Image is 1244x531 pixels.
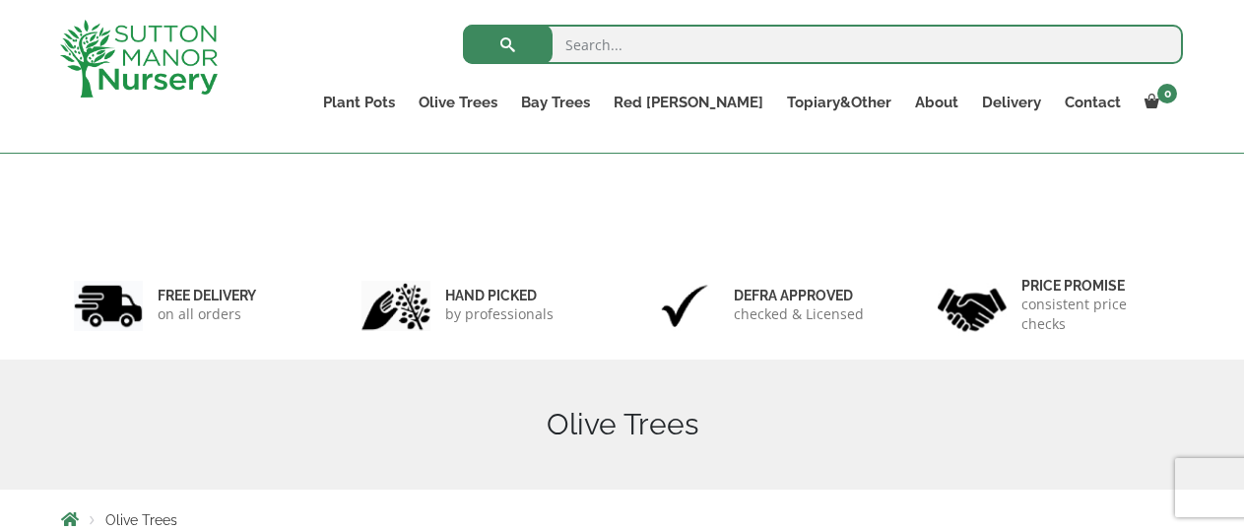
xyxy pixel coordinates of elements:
[1133,89,1183,116] a: 0
[61,407,1184,442] h1: Olive Trees
[903,89,970,116] a: About
[60,20,218,98] img: logo
[407,89,509,116] a: Olive Trees
[938,276,1007,336] img: 4.jpg
[105,512,177,528] span: Olive Trees
[734,287,864,304] h6: Defra approved
[463,25,1183,64] input: Search...
[509,89,602,116] a: Bay Trees
[650,281,719,331] img: 3.jpg
[311,89,407,116] a: Plant Pots
[734,304,864,324] p: checked & Licensed
[1021,295,1171,334] p: consistent price checks
[158,304,256,324] p: on all orders
[1157,84,1177,103] span: 0
[1021,277,1171,295] h6: Price promise
[1053,89,1133,116] a: Contact
[61,511,1184,527] nav: Breadcrumbs
[602,89,775,116] a: Red [PERSON_NAME]
[775,89,903,116] a: Topiary&Other
[158,287,256,304] h6: FREE DELIVERY
[361,281,430,331] img: 2.jpg
[74,281,143,331] img: 1.jpg
[445,304,554,324] p: by professionals
[445,287,554,304] h6: hand picked
[970,89,1053,116] a: Delivery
